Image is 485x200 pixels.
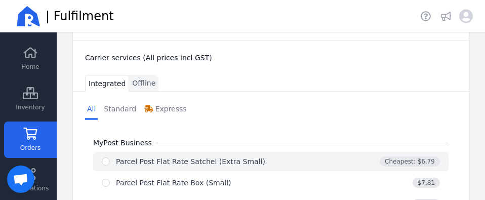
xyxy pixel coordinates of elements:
[116,178,231,188] div: Parcel Post Flat Rate Box (Small)
[93,138,156,148] h3: MyPost Business
[16,4,41,28] img: Ricemill Logo
[419,9,433,23] a: Helpdesk
[46,8,114,24] span: | Fulfilment
[85,75,129,92] button: Integrated
[413,178,440,188] span: $7.81
[85,100,98,120] a: All
[85,53,457,63] h3: Carrier services (All prices incl GST)
[129,75,158,92] button: Offline
[380,156,440,167] span: Cheapest: $6.79
[132,78,155,88] span: Offline
[142,100,188,120] a: Expresss
[93,152,449,171] button: Parcel Post Flat Rate Satchel (Extra Small)Cheapest: $6.79
[7,166,34,193] a: Open chat
[20,144,41,152] span: Orders
[21,63,39,71] span: Home
[116,156,265,167] div: Parcel Post Flat Rate Satchel (Extra Small)
[89,78,126,89] span: Integrated
[16,103,45,111] span: Inventory
[93,173,449,192] button: Parcel Post Flat Rate Box (Small)$7.81
[102,100,138,120] a: Standard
